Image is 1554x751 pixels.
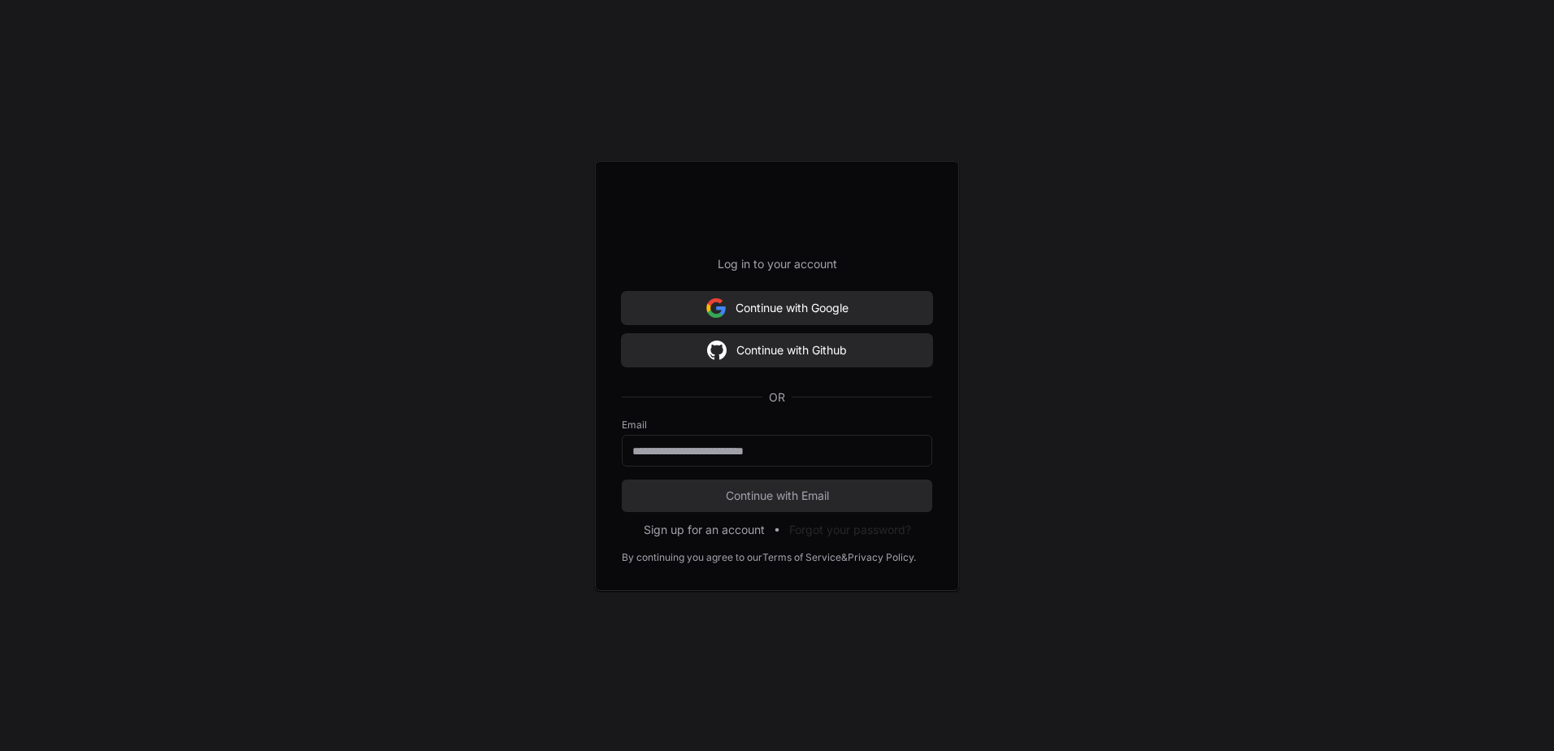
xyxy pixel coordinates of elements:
[789,522,911,538] button: Forgot your password?
[622,256,932,272] p: Log in to your account
[707,334,727,367] img: Sign in with google
[622,419,932,432] label: Email
[706,292,726,324] img: Sign in with google
[841,551,848,564] div: &
[848,551,916,564] a: Privacy Policy.
[762,551,841,564] a: Terms of Service
[622,334,932,367] button: Continue with Github
[622,480,932,512] button: Continue with Email
[762,389,792,406] span: OR
[644,522,765,538] button: Sign up for an account
[622,292,932,324] button: Continue with Google
[622,488,932,504] span: Continue with Email
[622,551,762,564] div: By continuing you agree to our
